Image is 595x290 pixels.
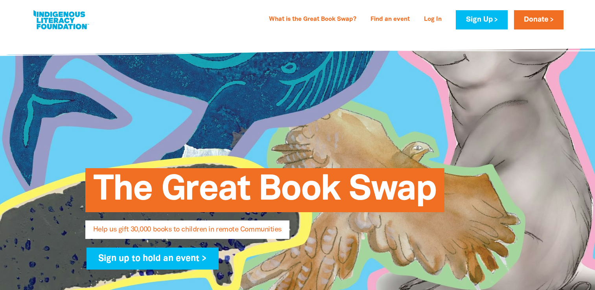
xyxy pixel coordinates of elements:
span: The Great Book Swap [93,174,437,212]
span: Help us gift 30,000 books to children in remote Communities [93,226,282,239]
a: Donate [514,10,564,29]
a: Log In [419,13,446,26]
a: What is the Great Book Swap? [264,13,361,26]
a: Find an event [366,13,414,26]
a: Sign up to hold an event > [87,248,219,270]
a: Sign Up [456,10,507,29]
